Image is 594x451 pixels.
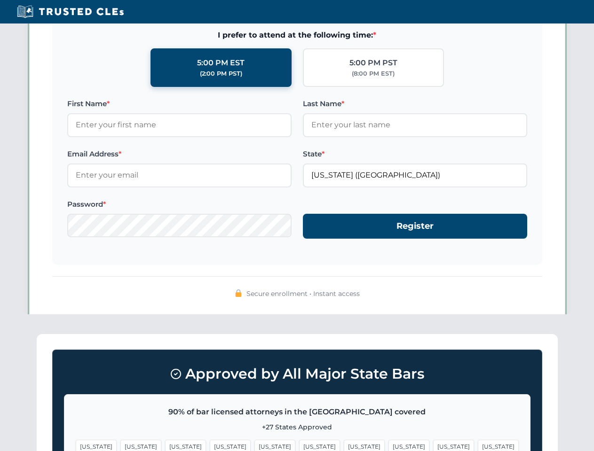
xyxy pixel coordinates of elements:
[303,148,527,160] label: State
[303,113,527,137] input: Enter your last name
[76,422,519,432] p: +27 States Approved
[14,5,127,19] img: Trusted CLEs
[200,69,242,78] div: (2:00 PM PST)
[67,199,292,210] label: Password
[64,361,531,387] h3: Approved by All Major State Bars
[235,289,242,297] img: 🔒
[67,113,292,137] input: Enter your first name
[352,69,395,78] div: (8:00 PM EST)
[67,163,292,187] input: Enter your email
[303,98,527,109] label: Last Name
[246,288,360,299] span: Secure enrollment • Instant access
[67,29,527,41] span: I prefer to attend at the following time:
[303,214,527,239] button: Register
[67,148,292,160] label: Email Address
[67,98,292,109] label: First Name
[197,57,245,69] div: 5:00 PM EST
[303,163,527,187] input: Florida (FL)
[76,406,519,418] p: 90% of bar licensed attorneys in the [GEOGRAPHIC_DATA] covered
[349,57,397,69] div: 5:00 PM PST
